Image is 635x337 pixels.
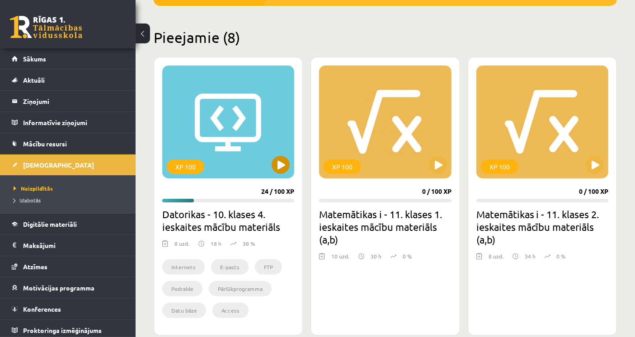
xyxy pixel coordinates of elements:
a: Digitālie materiāli [12,214,124,234]
span: Motivācijas programma [23,284,94,292]
div: 10 uzd. [331,252,349,266]
div: XP 100 [324,159,361,174]
li: Access [212,303,249,318]
span: [DEMOGRAPHIC_DATA] [23,161,94,169]
legend: Ziņojumi [23,91,124,112]
div: XP 100 [481,159,518,174]
span: Atzīmes [23,262,47,271]
span: Konferences [23,305,61,313]
span: Sākums [23,55,46,63]
li: E-pasts [211,259,249,275]
a: Neizpildītās [14,184,127,192]
li: Pārlūkprogramma [209,281,272,296]
span: Neizpildītās [14,185,53,192]
a: Sākums [12,48,124,69]
li: Podraide [162,281,202,296]
h2: Matemātikas i - 11. klases 2. ieskaites mācību materiāls (a,b) [476,208,608,246]
p: 30 h [371,252,381,260]
span: Mācību resursi [23,140,67,148]
span: Izlabotās [14,197,41,204]
span: Aktuāli [23,76,45,84]
li: FTP [255,259,282,275]
a: Rīgas 1. Tālmācības vidusskola [10,16,82,38]
li: Internets [162,259,205,275]
a: Atzīmes [12,256,124,277]
p: 38 % [243,239,255,248]
span: Proktoringa izmēģinājums [23,326,102,334]
div: 8 uzd. [174,239,189,253]
p: 18 h [211,239,221,248]
p: 0 % [403,252,412,260]
a: Maksājumi [12,235,124,256]
a: Konferences [12,299,124,319]
a: Aktuāli [12,70,124,90]
a: Mācību resursi [12,133,124,154]
a: Izlabotās [14,196,127,204]
a: Informatīvie ziņojumi [12,112,124,133]
a: Ziņojumi [12,91,124,112]
a: [DEMOGRAPHIC_DATA] [12,154,124,175]
div: 8 uzd. [489,252,503,266]
p: 34 h [525,252,536,260]
li: Datu bāze [162,303,206,318]
h2: Pieejamie (8) [154,28,617,46]
a: Motivācijas programma [12,277,124,298]
div: XP 100 [167,159,204,174]
legend: Maksājumi [23,235,124,256]
span: Digitālie materiāli [23,220,77,228]
h2: Matemātikas i - 11. klases 1. ieskaites mācību materiāls (a,b) [319,208,451,246]
legend: Informatīvie ziņojumi [23,112,124,133]
p: 0 % [557,252,566,260]
h2: Datorikas - 10. klases 4. ieskaites mācību materiāls [162,208,294,233]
